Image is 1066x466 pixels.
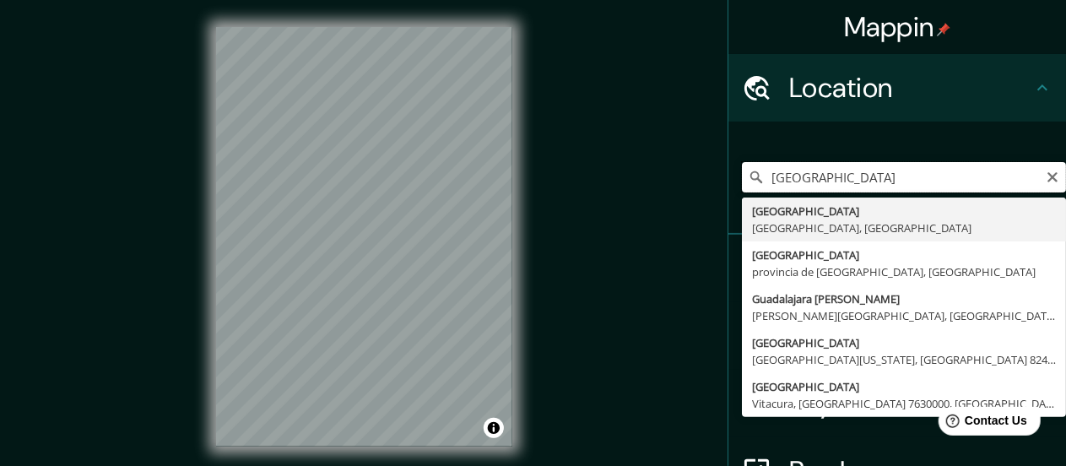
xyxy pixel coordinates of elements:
div: [GEOGRAPHIC_DATA], [GEOGRAPHIC_DATA] [752,219,1056,236]
div: Guadalajara [PERSON_NAME] [752,290,1056,307]
div: Location [728,54,1066,122]
div: [GEOGRAPHIC_DATA][US_STATE], [GEOGRAPHIC_DATA] 8240000, [GEOGRAPHIC_DATA] [752,351,1056,368]
div: Layout [728,370,1066,437]
button: Clear [1046,168,1059,184]
div: [GEOGRAPHIC_DATA] [752,247,1056,263]
div: Vitacura, [GEOGRAPHIC_DATA] 7630000, [GEOGRAPHIC_DATA] [752,395,1056,412]
div: Pins [728,235,1066,302]
div: [GEOGRAPHIC_DATA] [752,203,1056,219]
button: Toggle attribution [484,418,504,438]
input: Pick your city or area [742,162,1066,192]
h4: Mappin [844,10,951,44]
iframe: Help widget launcher [916,400,1047,447]
h4: Layout [789,387,1032,420]
canvas: Map [216,27,512,447]
h4: Location [789,71,1032,105]
div: [GEOGRAPHIC_DATA] [752,334,1056,351]
div: [GEOGRAPHIC_DATA] [752,378,1056,395]
div: provincia de [GEOGRAPHIC_DATA], [GEOGRAPHIC_DATA] [752,263,1056,280]
div: Style [728,302,1066,370]
div: [PERSON_NAME][GEOGRAPHIC_DATA], [GEOGRAPHIC_DATA] [752,307,1056,324]
img: pin-icon.png [937,23,950,36]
